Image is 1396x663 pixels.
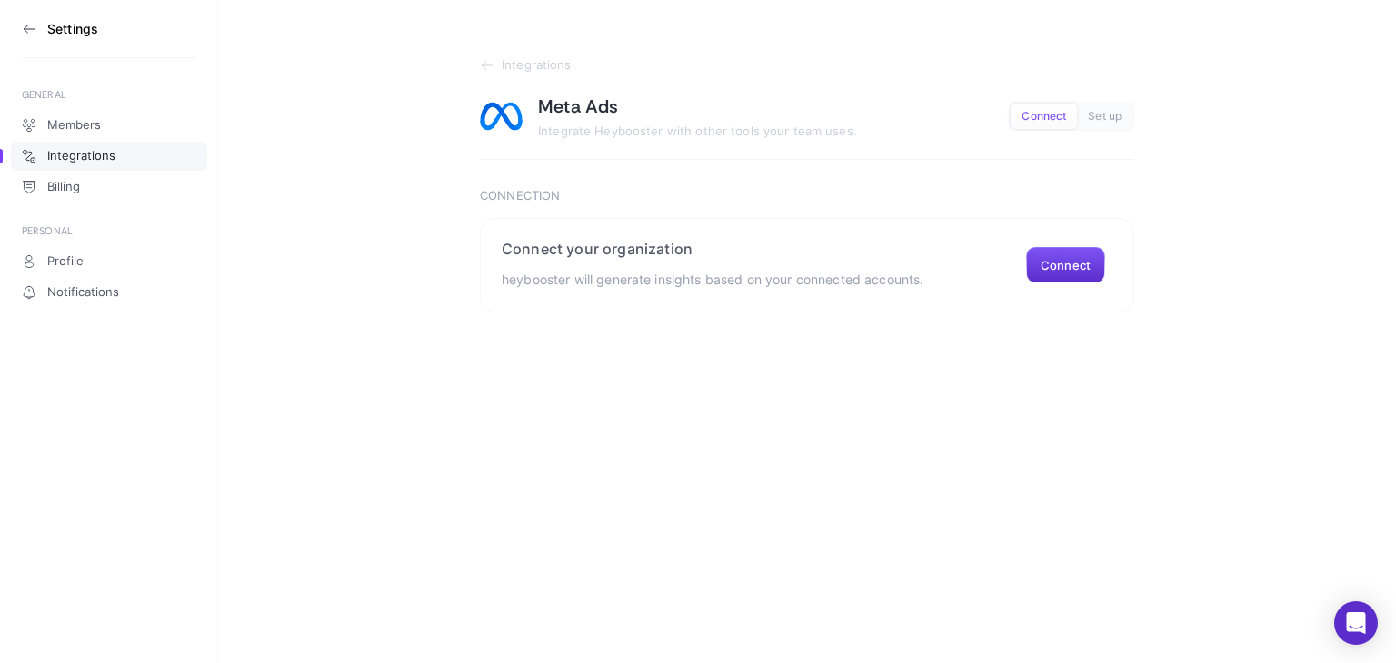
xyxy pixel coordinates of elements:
h3: Settings [47,22,98,36]
p: heybooster will generate insights based on your connected accounts. [502,269,923,291]
a: Billing [11,173,207,202]
h3: Connection [480,189,1134,203]
button: Connect [1026,247,1105,283]
a: Notifications [11,278,207,307]
span: Integrate Heybooster with other tools your team uses. [538,124,857,138]
a: Integrations [480,58,1134,73]
button: Connect [1011,104,1077,129]
div: PERSONAL [22,223,196,238]
a: Integrations [11,142,207,171]
h2: Connect your organization [502,240,923,258]
button: Set up [1077,104,1132,129]
div: Open Intercom Messenger [1334,601,1378,645]
a: Members [11,111,207,140]
span: Integrations [502,58,572,73]
span: Set up [1088,110,1122,124]
span: Integrations [47,149,115,163]
div: GENERAL [22,87,196,102]
h1: Meta Ads [538,94,619,118]
a: Profile [11,247,207,276]
span: Billing [47,180,80,194]
span: Profile [47,254,84,269]
span: Members [47,118,101,133]
span: Connect [1022,110,1066,124]
span: Notifications [47,285,119,300]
